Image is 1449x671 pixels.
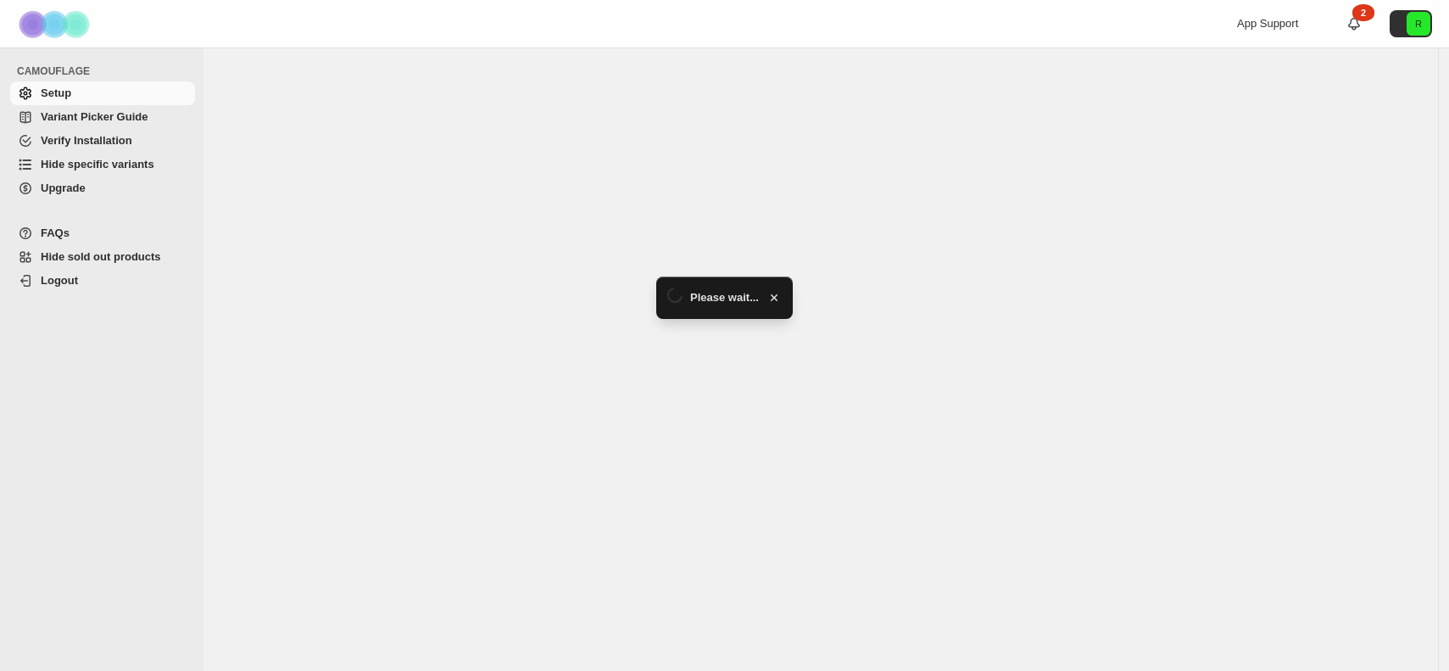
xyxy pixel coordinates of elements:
[41,110,148,123] span: Variant Picker Guide
[1415,19,1422,29] text: R
[41,226,70,239] span: FAQs
[1237,17,1298,30] span: App Support
[41,250,161,263] span: Hide sold out products
[1346,15,1363,32] a: 2
[10,245,195,269] a: Hide sold out products
[1390,10,1432,37] button: Avatar with initials R
[41,134,132,147] span: Verify Installation
[41,182,86,194] span: Upgrade
[17,64,195,78] span: CAMOUFLAGE
[41,274,78,287] span: Logout
[690,289,759,306] span: Please wait...
[10,129,195,153] a: Verify Installation
[10,176,195,200] a: Upgrade
[1352,4,1374,21] div: 2
[41,158,154,171] span: Hide specific variants
[10,81,195,105] a: Setup
[10,269,195,293] a: Logout
[14,1,98,48] img: Camouflage
[41,87,71,99] span: Setup
[10,153,195,176] a: Hide specific variants
[10,105,195,129] a: Variant Picker Guide
[1407,12,1430,36] span: Avatar with initials R
[10,221,195,245] a: FAQs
